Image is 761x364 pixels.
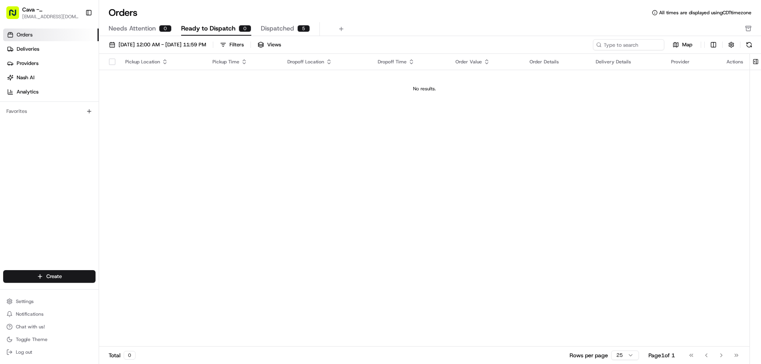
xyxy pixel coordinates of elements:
[212,59,275,65] div: Pickup Time
[216,39,247,50] button: Filters
[75,177,127,185] span: API Documentation
[297,25,310,32] div: 5
[105,39,210,50] button: [DATE] 12:00 AM - [DATE] 11:59 PM
[17,74,34,81] span: Nash AI
[3,71,99,84] a: Nash AI
[3,309,96,320] button: Notifications
[86,144,89,151] span: •
[36,76,130,84] div: Start new chat
[261,24,294,33] span: Dispatched
[3,296,96,307] button: Settings
[744,39,755,50] button: Refresh
[3,29,99,41] a: Orders
[109,351,136,360] div: Total
[109,24,156,33] span: Needs Attention
[16,298,34,305] span: Settings
[90,144,107,151] span: [DATE]
[17,46,39,53] span: Deliveries
[109,6,138,19] h1: Orders
[64,174,130,188] a: 💻API Documentation
[8,8,24,24] img: Nash
[8,178,14,184] div: 📗
[593,39,664,50] input: Type to search
[16,311,44,317] span: Notifications
[79,196,96,202] span: Pylon
[8,76,22,90] img: 1736555255976-a54dd68f-1ca7-489b-9aae-adbdc363a1c4
[3,270,96,283] button: Create
[125,59,200,65] div: Pickup Location
[17,31,33,38] span: Orders
[667,40,698,50] button: Map
[3,86,99,98] a: Analytics
[727,59,743,65] div: Actions
[659,10,751,16] span: All times are displayed using CDT timezone
[22,13,79,20] button: [EMAIL_ADDRESS][DOMAIN_NAME]
[648,351,675,359] div: Page 1 of 1
[3,43,99,55] a: Deliveries
[254,39,285,50] button: Views
[3,334,96,345] button: Toggle Theme
[181,24,235,33] span: Ready to Dispatch
[287,59,365,65] div: Dropoff Location
[16,177,61,185] span: Knowledge Base
[267,41,281,48] span: Views
[8,103,51,109] div: Past conversations
[682,41,692,48] span: Map
[17,76,31,90] img: 4920774857489_3d7f54699973ba98c624_72.jpg
[8,32,144,44] p: Welcome 👋
[21,51,131,59] input: Clear
[455,59,517,65] div: Order Value
[239,25,251,32] div: 0
[16,145,22,151] img: 1736555255976-a54dd68f-1ca7-489b-9aae-adbdc363a1c4
[16,349,32,355] span: Log out
[17,60,38,67] span: Providers
[25,123,64,129] span: [PERSON_NAME]
[3,347,96,358] button: Log out
[3,57,99,70] a: Providers
[16,324,45,330] span: Chat with us!
[56,196,96,202] a: Powered byPylon
[36,84,109,90] div: We're available if you need us!
[70,123,86,129] span: [DATE]
[8,115,21,128] img: Grace Nketiah
[3,321,96,332] button: Chat with us!
[25,144,84,151] span: Wisdom [PERSON_NAME]
[378,59,443,65] div: Dropoff Time
[119,41,206,48] span: [DATE] 12:00 AM - [DATE] 11:59 PM
[229,41,244,48] div: Filters
[530,59,583,65] div: Order Details
[3,105,96,118] div: Favorites
[17,88,38,95] span: Analytics
[3,3,82,22] button: Cava - [GEOGRAPHIC_DATA][EMAIL_ADDRESS][DOMAIN_NAME]
[22,6,79,13] button: Cava - [GEOGRAPHIC_DATA]
[102,86,746,92] div: No results.
[123,101,144,111] button: See all
[46,273,62,280] span: Create
[16,336,48,343] span: Toggle Theme
[124,351,136,360] div: 0
[596,59,658,65] div: Delivery Details
[8,137,21,152] img: Wisdom Oko
[159,25,172,32] div: 0
[67,178,73,184] div: 💻
[671,59,714,65] div: Provider
[135,78,144,88] button: Start new chat
[5,174,64,188] a: 📗Knowledge Base
[16,123,22,130] img: 1736555255976-a54dd68f-1ca7-489b-9aae-adbdc363a1c4
[66,123,69,129] span: •
[570,351,608,359] p: Rows per page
